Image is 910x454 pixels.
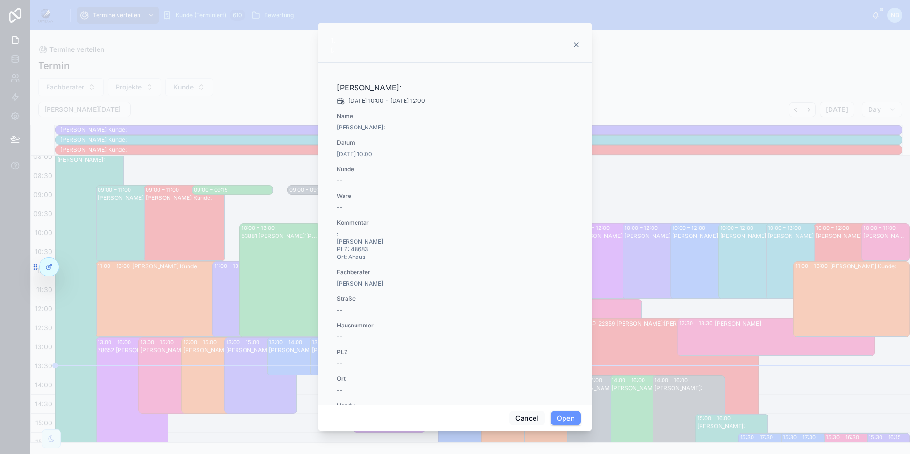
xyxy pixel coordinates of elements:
[331,47,335,54] div: [PERSON_NAME]:
[337,166,474,173] span: Kunde
[337,280,383,287] span: [PERSON_NAME]
[348,97,384,105] span: [DATE] 10:00
[337,204,343,211] span: --
[337,112,474,120] span: Name
[337,386,343,394] span: --
[551,411,581,426] button: Open
[337,348,474,356] span: PLZ
[509,411,544,426] button: Cancel
[386,97,388,105] span: -
[337,333,343,341] span: --
[337,230,474,261] span: : [PERSON_NAME] PLZ: 48683 Ort: Ahaus
[337,306,343,314] span: --
[337,192,474,200] span: Ware
[331,35,335,46] div: 10:00 – 12:00
[390,97,425,105] span: [DATE] 12:00
[337,139,474,147] span: Datum
[337,82,474,93] h2: [PERSON_NAME]:
[337,219,474,227] span: Kommentar
[337,268,474,276] span: Fachberater
[330,35,335,55] div: 10:00 – 12:00[PERSON_NAME]:
[337,150,474,158] span: [DATE] 10:00
[337,322,474,329] span: Hausnummer
[337,360,343,367] span: --
[337,177,343,185] span: --
[337,402,474,409] span: Handy
[337,295,474,303] span: Straße
[337,124,474,131] span: [PERSON_NAME]:
[337,375,474,383] span: Ort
